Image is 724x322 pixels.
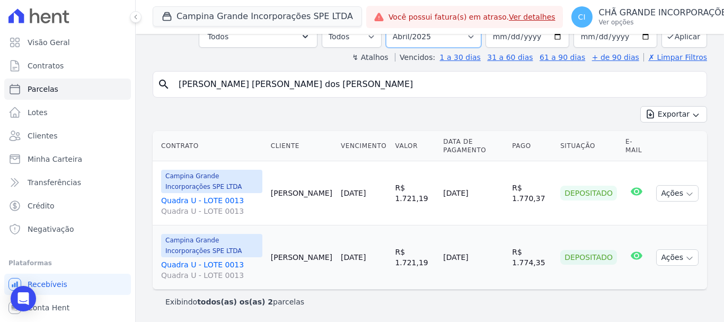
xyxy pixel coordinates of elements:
span: Contratos [28,60,64,71]
td: [DATE] [439,225,508,290]
a: Contratos [4,55,131,76]
label: ↯ Atalhos [352,53,388,62]
span: Transferências [28,177,81,188]
td: R$ 1.721,19 [391,225,439,290]
button: Aplicar [661,25,707,48]
a: Quadra U - LOTE 0013Quadra U - LOTE 0013 [161,259,262,281]
a: Ver detalhes [509,13,555,21]
th: Valor [391,131,439,161]
button: Exportar [640,106,707,123]
th: Pago [508,131,556,161]
button: Todos [199,25,317,48]
i: search [157,78,170,91]
th: E-mail [621,131,652,161]
span: Clientes [28,130,57,141]
a: Quadra U - LOTE 0013Quadra U - LOTE 0013 [161,195,262,216]
a: + de 90 dias [592,53,639,62]
a: Parcelas [4,79,131,100]
td: R$ 1.774,35 [508,225,556,290]
div: Plataformas [8,257,127,269]
span: Campina Grande Incorporações SPE LTDA [161,170,262,193]
td: [DATE] [439,161,508,225]
th: Situação [556,131,621,161]
button: Campina Grande Incorporações SPE LTDA [153,6,362,27]
th: Data de Pagamento [439,131,508,161]
div: Open Intercom Messenger [11,286,36,311]
a: Recebíveis [4,274,131,295]
a: Conta Hent [4,297,131,318]
span: Você possui fatura(s) em atraso. [389,12,555,23]
span: Conta Hent [28,302,69,313]
span: Campina Grande Incorporações SPE LTDA [161,234,262,257]
a: Visão Geral [4,32,131,53]
span: Minha Carteira [28,154,82,164]
a: 31 a 60 dias [487,53,533,62]
td: [PERSON_NAME] [267,225,337,290]
span: Visão Geral [28,37,70,48]
td: R$ 1.721,19 [391,161,439,225]
a: ✗ Limpar Filtros [643,53,707,62]
a: Crédito [4,195,131,216]
span: Quadra U - LOTE 0013 [161,270,262,281]
a: Negativação [4,219,131,240]
b: todos(as) os(as) 2 [197,298,273,306]
input: Buscar por nome do lote ou do cliente [172,74,702,95]
a: Clientes [4,125,131,146]
th: Vencimento [337,131,391,161]
a: [DATE] [341,189,366,197]
span: Todos [208,30,228,43]
th: Cliente [267,131,337,161]
a: Transferências [4,172,131,193]
div: Depositado [560,250,617,265]
td: [PERSON_NAME] [267,161,337,225]
span: Negativação [28,224,74,234]
button: Ações [656,185,699,202]
span: Parcelas [28,84,58,94]
a: Lotes [4,102,131,123]
th: Contrato [153,131,267,161]
a: Minha Carteira [4,149,131,170]
p: Exibindo parcelas [165,297,304,307]
label: Vencidos: [395,53,435,62]
span: Crédito [28,201,55,211]
span: Quadra U - LOTE 0013 [161,206,262,216]
td: R$ 1.770,37 [508,161,556,225]
span: Lotes [28,107,48,118]
button: Ações [656,249,699,266]
span: Recebíveis [28,279,67,290]
a: 1 a 30 dias [440,53,481,62]
a: 61 a 90 dias [540,53,585,62]
span: CI [578,13,586,21]
a: [DATE] [341,253,366,262]
div: Depositado [560,186,617,201]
